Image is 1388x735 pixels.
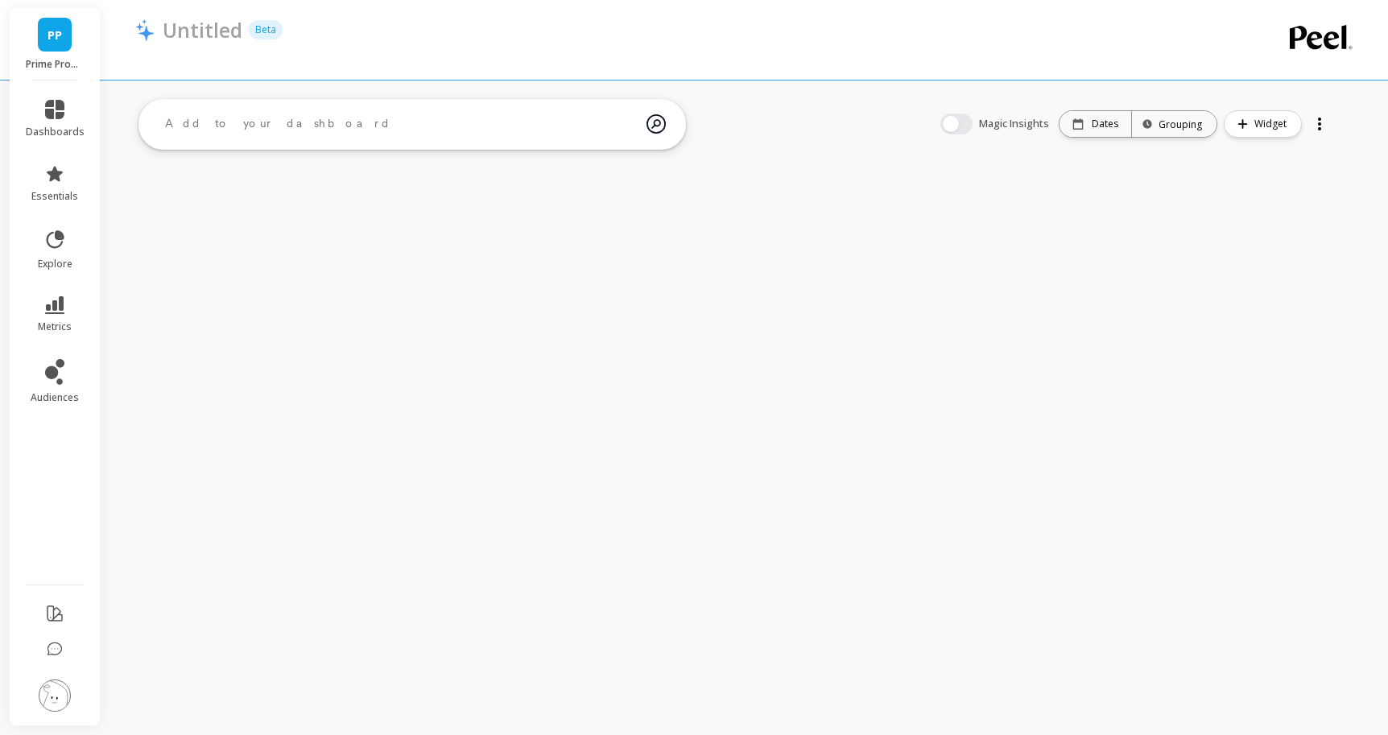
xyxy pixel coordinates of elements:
[38,258,72,270] span: explore
[31,190,78,203] span: essentials
[135,19,155,41] img: header icon
[249,20,283,39] p: Beta
[646,102,666,146] img: magic search icon
[163,16,242,43] p: Untitled
[26,126,85,138] span: dashboards
[31,391,79,404] span: audiences
[1224,110,1302,138] button: Widget
[48,26,62,44] span: PP
[1146,117,1202,132] div: Grouping
[979,116,1052,132] span: Magic Insights
[1092,118,1118,130] p: Dates
[1254,116,1291,132] span: Widget
[39,679,71,712] img: profile picture
[26,58,85,71] p: Prime Prometics™
[38,320,72,333] span: metrics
